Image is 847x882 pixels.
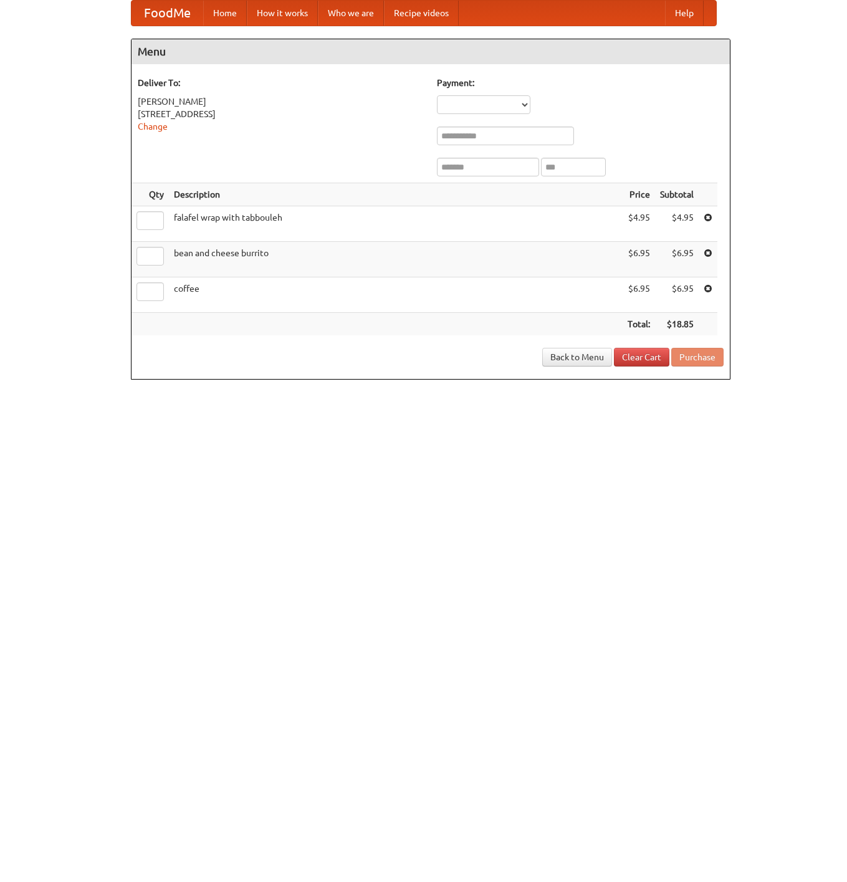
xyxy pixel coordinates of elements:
[655,277,699,313] td: $6.95
[542,348,612,367] a: Back to Menu
[169,183,623,206] th: Description
[169,242,623,277] td: bean and cheese burrito
[671,348,724,367] button: Purchase
[138,108,424,120] div: [STREET_ADDRESS]
[623,242,655,277] td: $6.95
[169,277,623,313] td: coffee
[132,39,730,64] h4: Menu
[203,1,247,26] a: Home
[384,1,459,26] a: Recipe videos
[169,206,623,242] td: falafel wrap with tabbouleh
[623,206,655,242] td: $4.95
[623,313,655,336] th: Total:
[623,183,655,206] th: Price
[138,122,168,132] a: Change
[437,77,724,89] h5: Payment:
[138,95,424,108] div: [PERSON_NAME]
[318,1,384,26] a: Who we are
[614,348,669,367] a: Clear Cart
[655,242,699,277] td: $6.95
[623,277,655,313] td: $6.95
[138,77,424,89] h5: Deliver To:
[132,1,203,26] a: FoodMe
[655,313,699,336] th: $18.85
[655,206,699,242] td: $4.95
[655,183,699,206] th: Subtotal
[132,183,169,206] th: Qty
[665,1,704,26] a: Help
[247,1,318,26] a: How it works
